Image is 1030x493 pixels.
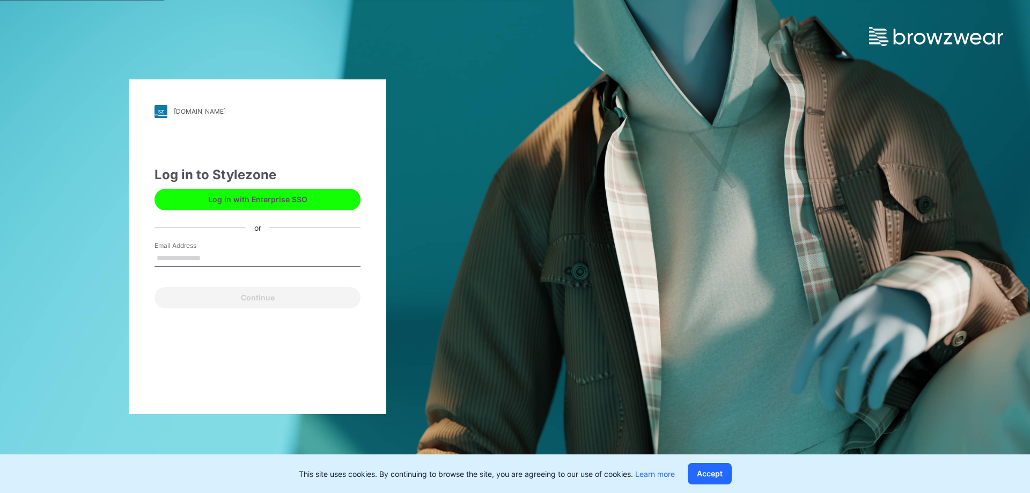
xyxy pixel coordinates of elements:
[154,165,360,185] div: Log in to Stylezone
[688,463,732,484] button: Accept
[174,107,226,115] div: [DOMAIN_NAME]
[154,241,230,251] label: Email Address
[154,105,360,118] a: [DOMAIN_NAME]
[635,469,675,479] a: Learn more
[154,105,167,118] img: stylezone-logo.562084cfcfab977791bfbf7441f1a819.svg
[869,27,1003,46] img: browzwear-logo.e42bd6dac1945053ebaf764b6aa21510.svg
[246,222,270,233] div: or
[299,468,675,480] p: This site uses cookies. By continuing to browse the site, you are agreeing to our use of cookies.
[154,189,360,210] button: Log in with Enterprise SSO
